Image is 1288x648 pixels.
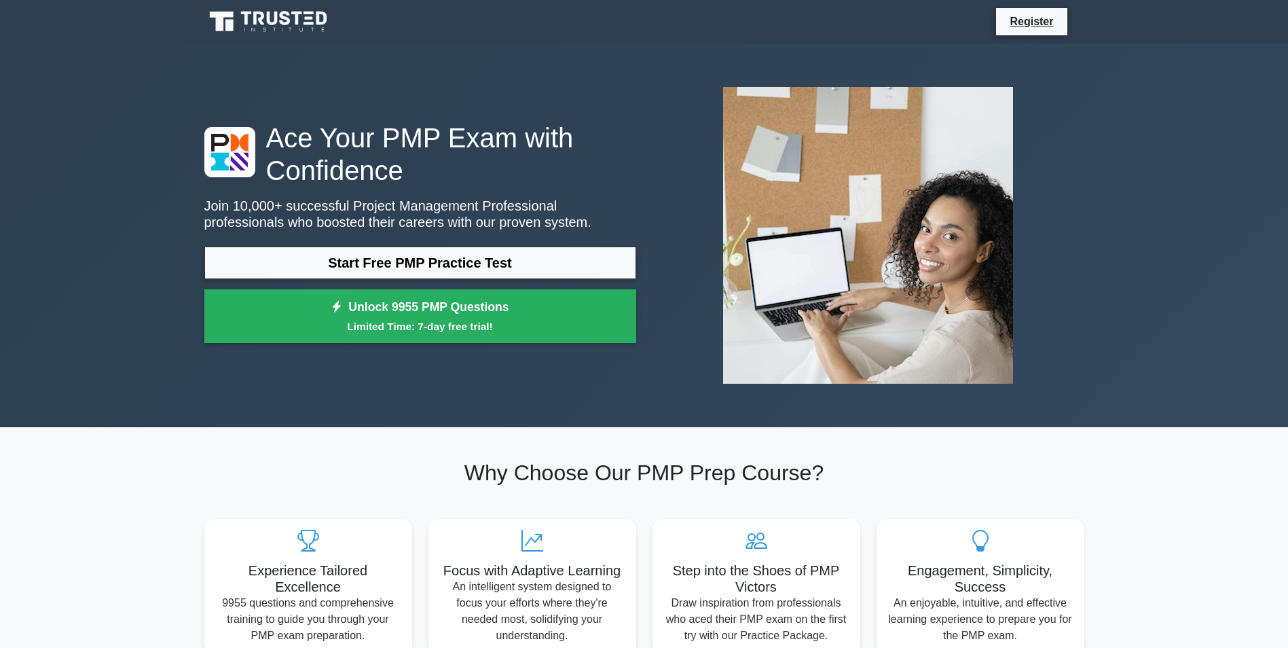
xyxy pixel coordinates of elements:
[663,562,849,595] h5: Step into the Shoes of PMP Victors
[204,289,636,344] a: Unlock 9955 PMP QuestionsLimited Time: 7-day free trial!
[439,562,625,579] h5: Focus with Adaptive Learning
[663,595,849,644] p: Draw inspiration from professionals who aced their PMP exam on the first try with our Practice Pa...
[1001,13,1061,30] a: Register
[215,595,401,644] p: 9955 questions and comprehensive training to guide you through your PMP exam preparation.
[887,595,1073,644] p: An enjoyable, intuitive, and effective learning experience to prepare you for the PMP exam.
[204,460,1084,486] h2: Why Choose Our PMP Prep Course?
[439,579,625,644] p: An intelligent system designed to focus your efforts where they're needed most, solidifying your ...
[204,122,636,187] h1: Ace Your PMP Exam with Confidence
[204,247,636,279] a: Start Free PMP Practice Test
[887,562,1073,595] h5: Engagement, Simplicity, Success
[204,198,636,230] p: Join 10,000+ successful Project Management Professional professionals who boosted their careers w...
[221,319,619,334] small: Limited Time: 7-day free trial!
[215,562,401,595] h5: Experience Tailored Excellence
